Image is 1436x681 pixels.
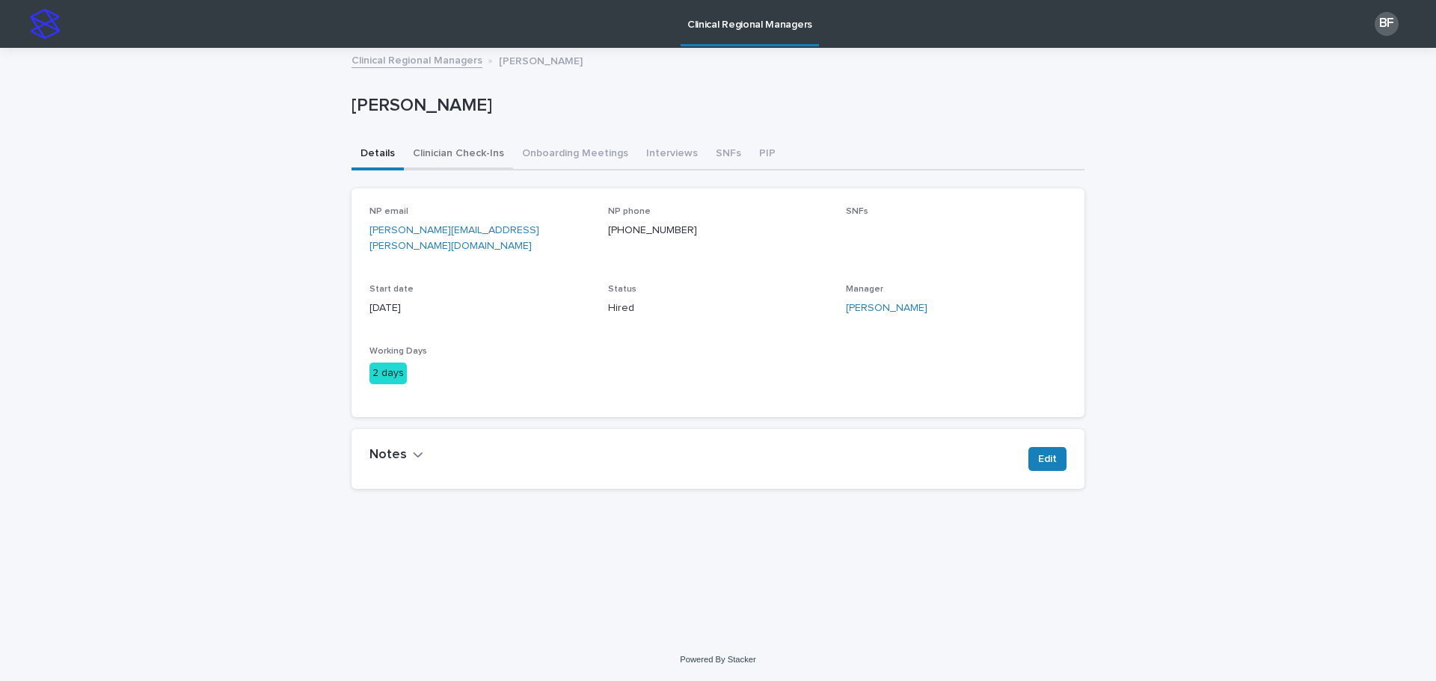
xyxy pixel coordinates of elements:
button: Interviews [637,139,707,170]
a: [PHONE_NUMBER] [608,225,697,235]
span: Start date [369,285,414,294]
button: Edit [1028,447,1067,471]
button: Notes [369,447,423,463]
span: SNFs [846,207,868,216]
a: [PERSON_NAME] [846,301,927,316]
a: Clinical Regional Managers [352,51,482,68]
span: Edit [1038,452,1057,466]
a: [PERSON_NAME][EMAIL_ADDRESS][PERSON_NAME][DOMAIN_NAME] [369,225,539,251]
div: 2 days [369,363,407,384]
p: [PERSON_NAME] [499,52,583,68]
p: [PERSON_NAME] [352,95,1078,117]
button: SNFs [707,139,750,170]
div: BF [1375,12,1399,36]
p: Hired [608,301,829,316]
button: PIP [750,139,785,170]
span: NP phone [608,207,651,216]
a: Powered By Stacker [680,655,755,664]
button: Details [352,139,404,170]
img: stacker-logo-s-only.png [30,9,60,39]
span: NP email [369,207,408,216]
button: Clinician Check-Ins [404,139,513,170]
h2: Notes [369,447,407,463]
span: Working Days [369,347,427,356]
span: Manager [846,285,883,294]
p: [DATE] [369,301,590,316]
span: Status [608,285,636,294]
button: Onboarding Meetings [513,139,637,170]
